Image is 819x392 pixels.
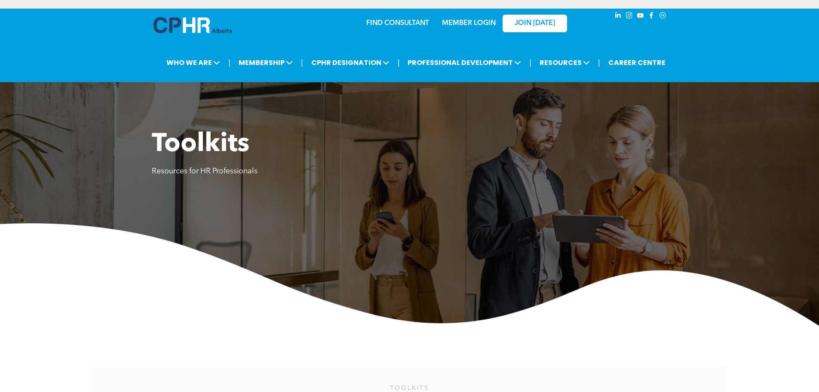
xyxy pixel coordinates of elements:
span: MEMBERSHIP [236,55,295,71]
span: WHO WE ARE [164,55,223,71]
li: | [598,54,600,71]
a: CAREER CENTRE [606,55,668,71]
span: Resources for HR Professionals [152,167,258,175]
li: | [301,54,303,71]
li: | [228,54,230,71]
a: linkedin [613,11,623,22]
a: instagram [625,11,634,22]
span: Toolkits [152,132,249,157]
a: facebook [647,11,656,22]
span: PROFESSIONAL DEVELOPMENT [405,55,524,71]
span: JOIN [DATE] [515,19,555,28]
span: CPHR DESIGNATION [309,55,392,71]
a: Social network [658,11,668,22]
a: FIND CONSULTANT [366,20,429,27]
a: youtube [636,11,645,22]
img: A blue and white logo for cp alberta [153,17,232,33]
a: JOIN [DATE] [503,15,567,32]
li: | [529,54,531,71]
a: MEMBER LOGIN [442,20,496,27]
span: TOOLKITS [390,386,429,392]
li: | [398,54,400,71]
span: RESOURCES [537,55,592,71]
